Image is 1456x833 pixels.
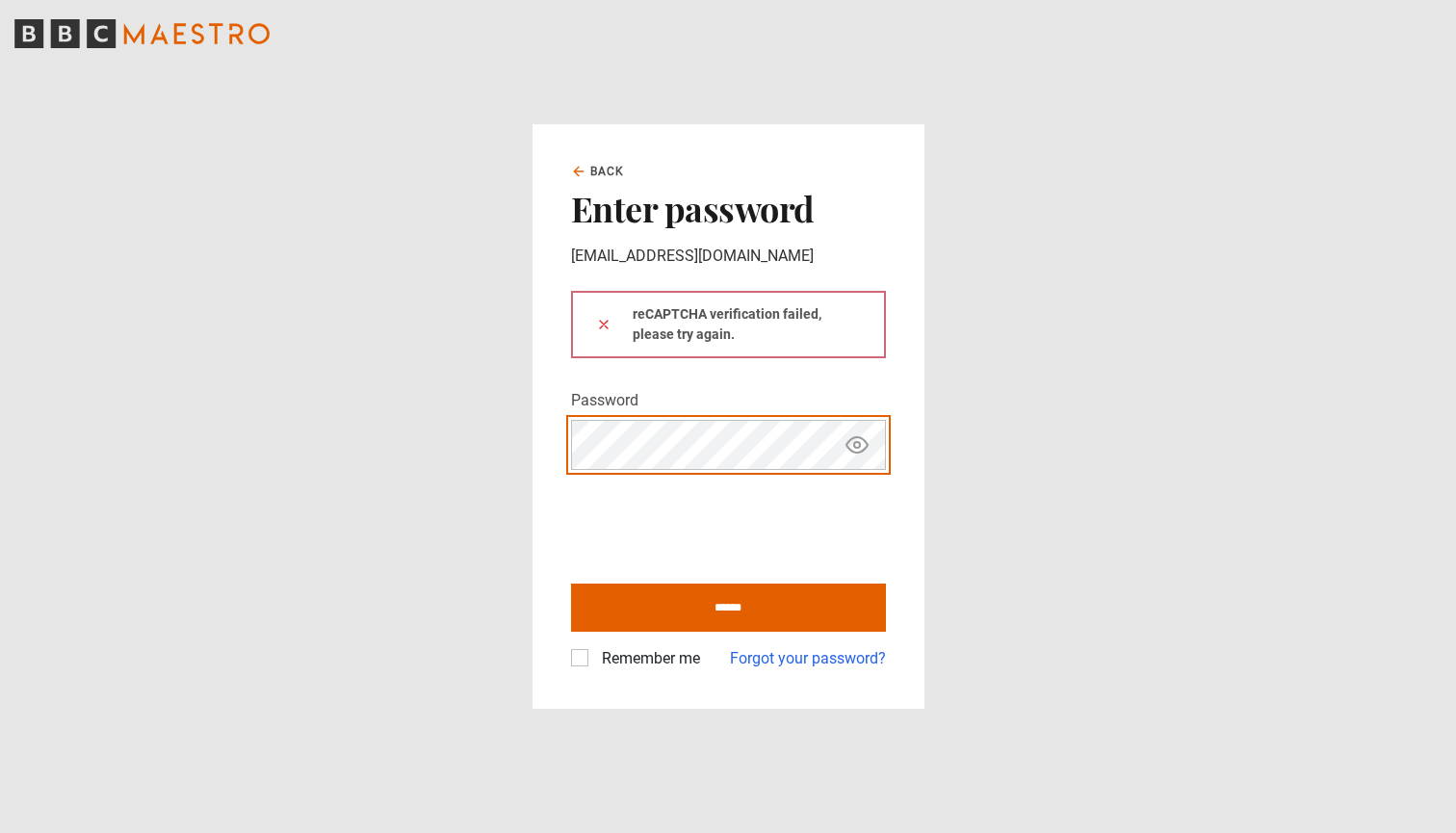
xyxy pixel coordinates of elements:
h2: Enter password [571,188,886,228]
a: Back [571,163,625,180]
div: reCAPTCHA verification failed, please try again. [571,291,886,358]
button: Show password [841,429,873,462]
svg: BBC Maestro [14,19,270,48]
label: Password [571,389,638,412]
a: Forgot your password? [730,647,886,670]
p: [EMAIL_ADDRESS][DOMAIN_NAME] [571,245,886,268]
iframe: reCAPTCHA [571,485,864,560]
label: Remember me [594,647,700,670]
span: Back [590,163,625,180]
